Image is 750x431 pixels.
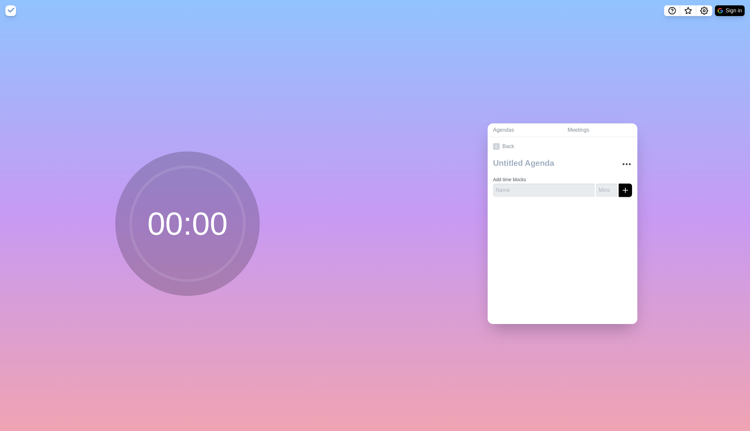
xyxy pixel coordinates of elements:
[664,5,680,16] button: Help
[562,123,637,137] a: Meetings
[493,184,595,197] input: Name
[718,8,723,13] img: google logo
[488,137,637,156] a: Back
[696,5,712,16] button: Settings
[5,5,16,16] img: timeblocks logo
[596,184,617,197] input: Mins
[488,123,562,137] a: Agendas
[680,5,696,16] button: What’s new
[715,5,745,16] button: Sign in
[620,157,633,171] button: More
[493,177,526,182] label: Add time blocks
